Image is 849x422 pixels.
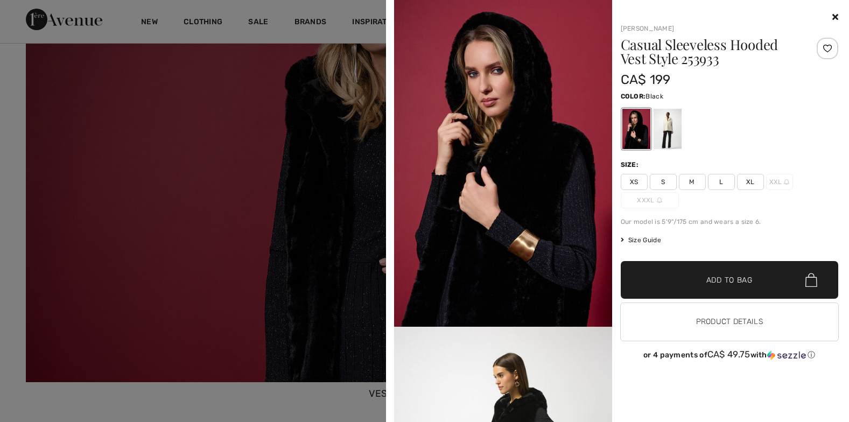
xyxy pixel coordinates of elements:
[621,25,675,32] a: [PERSON_NAME]
[24,8,46,17] span: Chat
[706,275,753,286] span: Add to Bag
[737,174,764,190] span: XL
[621,192,679,208] span: XXXL
[805,273,817,287] img: Bag.svg
[707,349,750,360] span: CA$ 49.75
[657,198,662,203] img: ring-m.svg
[653,109,681,149] div: Vanilla 30
[679,174,706,190] span: M
[621,349,839,364] div: or 4 payments ofCA$ 49.75withSezzle Click to learn more about Sezzle
[784,179,789,185] img: ring-m.svg
[708,174,735,190] span: L
[621,303,839,341] button: Product Details
[767,350,806,360] img: Sezzle
[645,93,663,100] span: Black
[622,109,650,149] div: Black
[621,93,646,100] span: Color:
[621,217,839,227] div: Our model is 5'9"/175 cm and wears a size 6.
[621,349,839,360] div: or 4 payments of with
[621,261,839,299] button: Add to Bag
[621,235,661,245] span: Size Guide
[621,160,641,170] div: Size:
[621,72,671,87] span: CA$ 199
[621,174,648,190] span: XS
[766,174,793,190] span: XXL
[650,174,677,190] span: S
[621,38,802,66] h1: Casual Sleeveless Hooded Vest Style 253933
